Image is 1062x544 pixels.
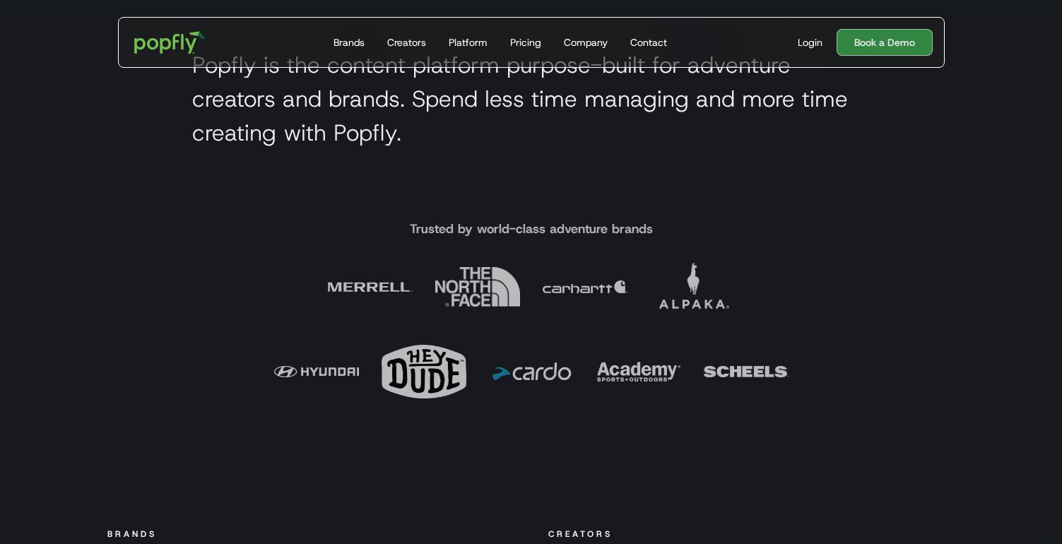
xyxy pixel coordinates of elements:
[548,527,613,541] div: Creators
[798,35,822,49] div: Login
[387,35,426,49] div: Creators
[505,18,547,67] a: Pricing
[382,18,432,67] a: Creators
[837,29,933,56] a: Book a Demo
[443,18,493,67] a: Platform
[625,18,673,67] a: Contact
[124,21,216,64] a: home
[449,35,488,49] div: Platform
[410,220,653,237] h4: Trusted by world-class adventure brands
[192,48,871,150] h2: Popfly is the content platform purpose-built for adventure creators and brands. Spend less time m...
[792,35,828,49] a: Login
[334,35,365,49] div: Brands
[564,35,608,49] div: Company
[630,35,667,49] div: Contact
[558,18,613,67] a: Company
[510,35,541,49] div: Pricing
[107,527,157,541] div: BRANDS
[328,18,370,67] a: Brands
